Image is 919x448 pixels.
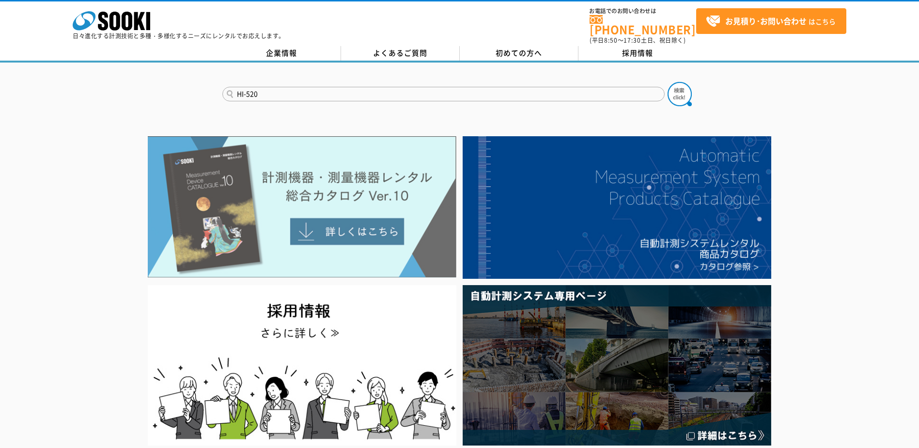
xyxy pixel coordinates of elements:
span: 初めての方へ [496,48,542,58]
span: 8:50 [604,36,618,45]
a: [PHONE_NUMBER] [590,15,696,35]
a: 採用情報 [578,46,697,61]
input: 商品名、型式、NETIS番号を入力してください [222,87,665,101]
a: 初めての方へ [460,46,578,61]
img: btn_search.png [668,82,692,106]
img: 自動計測システム専用ページ [463,285,771,446]
a: 企業情報 [222,46,341,61]
span: お電話でのお問い合わせは [590,8,696,14]
a: お見積り･お問い合わせはこちら [696,8,846,34]
img: Catalog Ver10 [148,136,456,278]
a: よくあるご質問 [341,46,460,61]
span: 17:30 [623,36,641,45]
span: はこちら [706,14,836,29]
strong: お見積り･お問い合わせ [725,15,807,27]
span: (平日 ～ 土日、祝日除く) [590,36,685,45]
p: 日々進化する計測技術と多種・多様化するニーズにレンタルでお応えします。 [73,33,285,39]
img: SOOKI recruit [148,285,456,446]
img: 自動計測システムカタログ [463,136,771,279]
